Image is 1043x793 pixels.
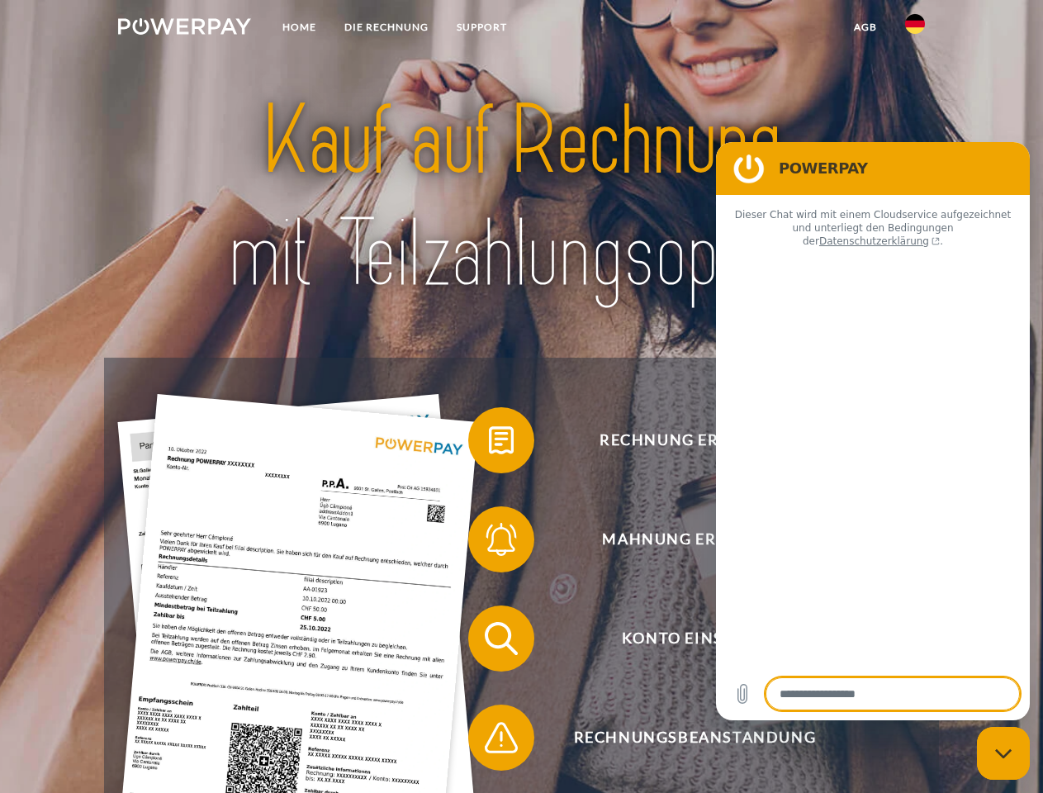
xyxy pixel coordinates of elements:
[443,12,521,42] a: SUPPORT
[468,407,898,473] button: Rechnung erhalten?
[481,618,522,659] img: qb_search.svg
[492,605,897,672] span: Konto einsehen
[468,705,898,771] button: Rechnungsbeanstandung
[468,506,898,572] button: Mahnung erhalten?
[492,506,897,572] span: Mahnung erhalten?
[330,12,443,42] a: DIE RECHNUNG
[481,420,522,461] img: qb_bill.svg
[118,18,251,35] img: logo-powerpay-white.svg
[468,605,898,672] button: Konto einsehen
[905,14,925,34] img: de
[977,727,1030,780] iframe: Schaltfläche zum Öffnen des Messaging-Fensters; Konversation läuft
[158,79,885,316] img: title-powerpay_de.svg
[481,519,522,560] img: qb_bell.svg
[268,12,330,42] a: Home
[716,142,1030,720] iframe: Messaging-Fenster
[840,12,891,42] a: agb
[492,705,897,771] span: Rechnungsbeanstandung
[492,407,897,473] span: Rechnung erhalten?
[481,717,522,758] img: qb_warning.svg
